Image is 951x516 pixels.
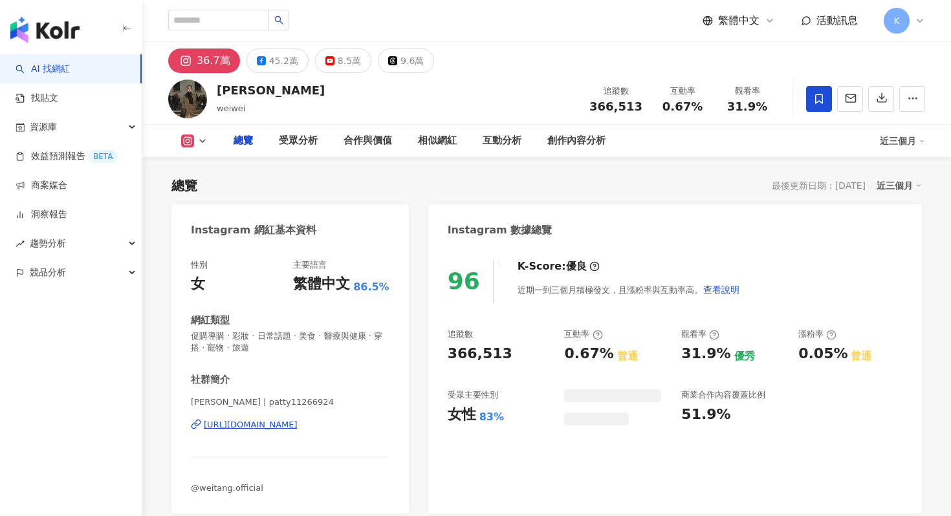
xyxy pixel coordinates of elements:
[234,133,253,149] div: 總覽
[168,80,207,118] img: KOL Avatar
[191,373,230,387] div: 社群簡介
[293,274,350,294] div: 繁體中文
[191,274,205,294] div: 女
[279,133,318,149] div: 受眾分析
[681,405,730,425] div: 51.9%
[703,277,740,303] button: 查看說明
[877,177,922,194] div: 近三個月
[274,16,283,25] span: search
[734,349,755,363] div: 優秀
[204,419,298,431] div: [URL][DOMAIN_NAME]
[681,328,719,340] div: 觀看率
[191,419,389,431] a: [URL][DOMAIN_NAME]
[353,280,389,294] span: 86.5%
[518,259,600,274] div: K-Score :
[772,180,866,191] div: 最後更新日期：[DATE]
[564,344,613,364] div: 0.67%
[30,113,57,142] span: 資源庫
[191,396,389,408] span: [PERSON_NAME] | patty11266924
[589,85,642,98] div: 追蹤數
[448,405,476,425] div: 女性
[617,349,638,363] div: 普通
[798,344,847,364] div: 0.05%
[479,410,504,424] div: 83%
[168,48,240,73] button: 36.7萬
[16,239,25,248] span: rise
[703,285,739,295] span: 查看說明
[197,52,230,70] div: 36.7萬
[448,328,473,340] div: 追蹤數
[448,389,498,401] div: 受眾主要性別
[448,223,552,237] div: Instagram 數據總覽
[16,150,118,163] a: 效益預測報告BETA
[816,14,858,27] span: 活動訊息
[191,223,316,237] div: Instagram 網紅基本資料
[16,63,70,76] a: searchAI 找網紅
[564,328,602,340] div: 互動率
[16,208,67,221] a: 洞察報告
[662,100,703,113] span: 0.67%
[400,52,424,70] div: 9.6萬
[191,259,208,271] div: 性別
[880,131,925,151] div: 近三個月
[589,100,642,113] span: 366,513
[518,277,740,303] div: 近期一到三個月積極發文，且漲粉率與互動率高。
[16,179,67,192] a: 商案媒合
[16,92,58,105] a: 找貼文
[191,330,389,354] span: 促購導購 · 彩妝 · 日常話題 · 美食 · 醫療與健康 · 穿搭 · 寵物 · 旅遊
[217,103,245,113] span: weiwei
[246,48,309,73] button: 45.2萬
[191,483,263,493] span: @weitang.official
[851,349,871,363] div: 普通
[798,328,836,340] div: 漲粉率
[727,100,767,113] span: 31.9%
[30,258,66,287] span: 競品分析
[681,389,765,401] div: 商業合作內容覆蓋比例
[293,259,327,271] div: 主要語言
[30,229,66,258] span: 趨勢分析
[217,82,325,98] div: [PERSON_NAME]
[171,177,197,195] div: 總覽
[344,133,392,149] div: 合作與價值
[269,52,298,70] div: 45.2萬
[723,85,772,98] div: 觀看率
[566,259,587,274] div: 優良
[418,133,457,149] div: 相似網紅
[893,14,899,28] span: K
[448,268,480,294] div: 96
[191,314,230,327] div: 網紅類型
[10,17,80,43] img: logo
[658,85,707,98] div: 互動率
[378,48,434,73] button: 9.6萬
[483,133,521,149] div: 互動分析
[718,14,760,28] span: 繁體中文
[547,133,606,149] div: 創作內容分析
[448,344,512,364] div: 366,513
[338,52,361,70] div: 8.5萬
[315,48,371,73] button: 8.5萬
[681,344,730,364] div: 31.9%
